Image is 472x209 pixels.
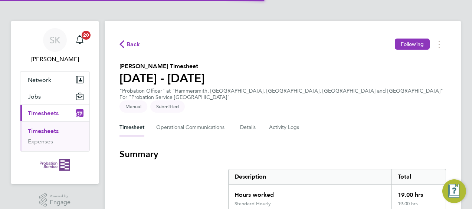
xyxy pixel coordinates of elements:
[11,21,99,184] nav: Main navigation
[39,193,71,207] a: Powered byEngage
[229,169,391,184] div: Description
[119,71,205,86] h1: [DATE] - [DATE]
[395,39,430,50] button: Following
[40,159,70,171] img: probationservice-logo-retina.png
[127,40,140,49] span: Back
[119,62,205,71] h2: [PERSON_NAME] Timesheet
[20,121,89,151] div: Timesheets
[28,93,41,100] span: Jobs
[401,41,424,47] span: Following
[50,199,71,206] span: Engage
[391,185,446,201] div: 19.00 hrs
[156,119,228,136] button: Operational Communications
[433,39,446,50] button: Timesheets Menu
[119,119,144,136] button: Timesheet
[235,201,271,207] div: Standard Hourly
[391,169,446,184] div: Total
[20,28,90,64] a: SK[PERSON_NAME]
[240,119,257,136] button: Details
[20,55,90,64] span: Saeeda Khan
[442,179,466,203] button: Engage Resource Center
[119,94,443,100] div: For "Probation Service [GEOGRAPHIC_DATA]"
[150,100,185,113] span: This timesheet is Submitted.
[28,76,51,83] span: Network
[119,88,443,100] div: "Probation Officer" at "Hammersmith, [GEOGRAPHIC_DATA], [GEOGRAPHIC_DATA], [GEOGRAPHIC_DATA] and ...
[28,138,53,145] a: Expenses
[229,185,391,201] div: Hours worked
[119,40,140,49] button: Back
[20,88,89,104] button: Jobs
[20,159,90,171] a: Go to home page
[28,127,59,135] a: Timesheets
[119,148,446,160] h3: Summary
[72,28,87,52] a: 20
[119,100,147,113] span: This timesheet was manually created.
[50,193,71,199] span: Powered by
[269,119,300,136] button: Activity Logs
[20,72,89,88] button: Network
[28,110,59,117] span: Timesheets
[82,31,91,40] span: 20
[20,105,89,121] button: Timesheets
[50,35,60,45] span: SK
